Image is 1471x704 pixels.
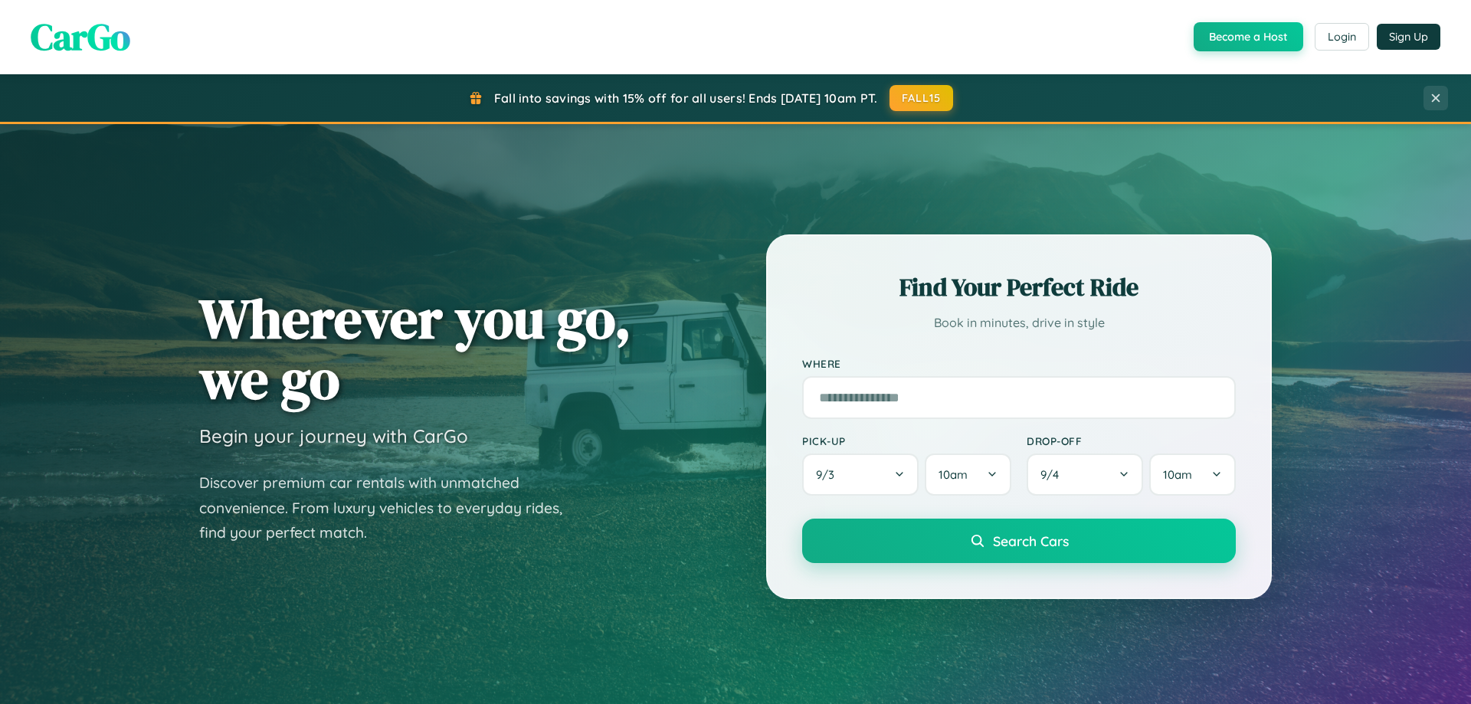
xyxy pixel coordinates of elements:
[31,11,130,62] span: CarGo
[1027,434,1236,447] label: Drop-off
[889,85,954,111] button: FALL15
[1040,467,1066,482] span: 9 / 4
[816,467,842,482] span: 9 / 3
[802,312,1236,334] p: Book in minutes, drive in style
[494,90,878,106] span: Fall into savings with 15% off for all users! Ends [DATE] 10am PT.
[925,454,1011,496] button: 10am
[802,357,1236,370] label: Where
[1194,22,1303,51] button: Become a Host
[1027,454,1143,496] button: 9/4
[802,434,1011,447] label: Pick-up
[993,532,1069,549] span: Search Cars
[802,454,919,496] button: 9/3
[1377,24,1440,50] button: Sign Up
[1163,467,1192,482] span: 10am
[1315,23,1369,51] button: Login
[802,270,1236,304] h2: Find Your Perfect Ride
[199,470,582,545] p: Discover premium car rentals with unmatched convenience. From luxury vehicles to everyday rides, ...
[1149,454,1236,496] button: 10am
[939,467,968,482] span: 10am
[802,519,1236,563] button: Search Cars
[199,288,631,409] h1: Wherever you go, we go
[199,424,468,447] h3: Begin your journey with CarGo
